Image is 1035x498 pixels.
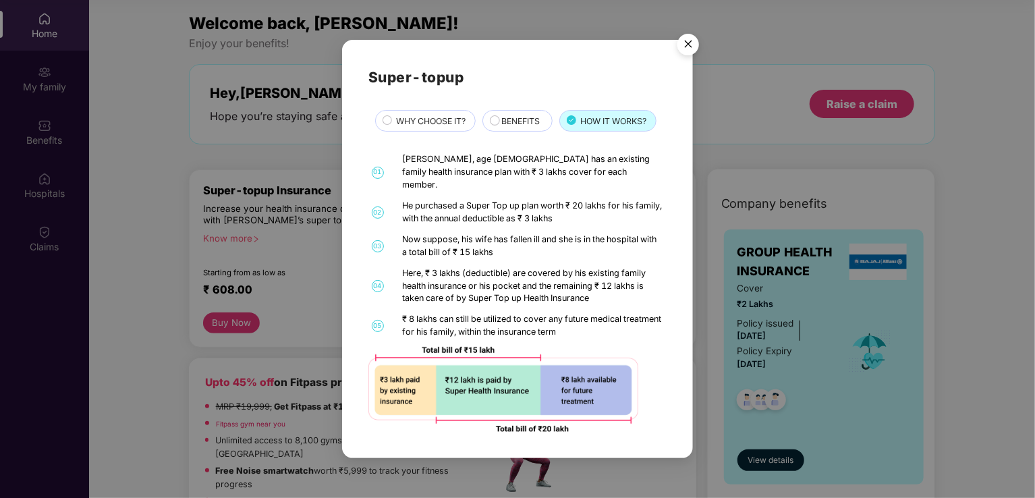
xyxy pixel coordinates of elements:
span: 02 [372,206,384,219]
img: 92ad5f425632aafc39dd5e75337fe900.png [368,347,638,432]
span: WHY CHOOSE IT? [397,115,466,128]
div: ₹ 8 lakhs can still be utilized to cover any future medical treatment for his family, within the ... [403,313,664,339]
span: 04 [372,280,384,292]
div: Now suppose, his wife has fallen ill and she is in the hospital with a total bill of ₹ 15 lakhs [403,233,664,259]
span: 01 [372,167,384,179]
span: BENEFITS [501,115,540,128]
span: 05 [372,320,384,332]
button: Close [669,27,706,63]
div: He purchased a Super Top up plan worth ₹ 20 lakhs for his family, with the annual deductible as ₹... [403,200,664,225]
span: HOW IT WORKS? [580,115,646,128]
div: [PERSON_NAME], age [DEMOGRAPHIC_DATA] has an existing family health insurance plan with ₹ 3 lakhs... [403,153,664,192]
h2: Super-topup [368,66,667,88]
span: 03 [372,240,384,252]
img: svg+xml;base64,PHN2ZyB4bWxucz0iaHR0cDovL3d3dy53My5vcmcvMjAwMC9zdmciIHdpZHRoPSI1NiIgaGVpZ2h0PSI1Ni... [669,28,707,65]
div: Here, ₹ 3 lakhs (deductible) are covered by his existing family health insurance or his pocket an... [403,267,664,306]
